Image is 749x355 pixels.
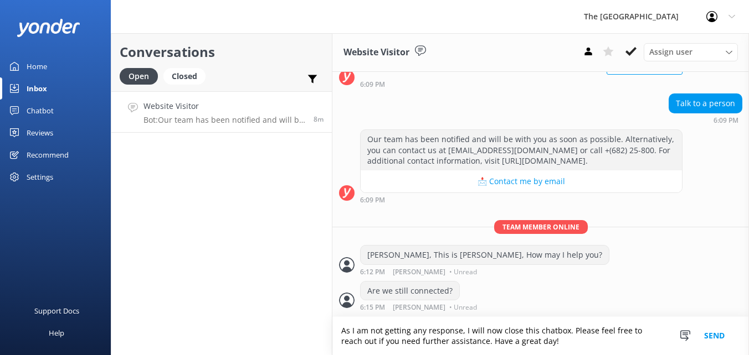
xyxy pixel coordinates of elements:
[360,80,683,88] div: Aug 22 2025 12:09am (UTC -10:00) Pacific/Honolulu
[360,196,683,203] div: Aug 22 2025 12:09am (UTC -10:00) Pacific/Honolulu
[361,130,682,170] div: Our team has been notified and will be with you as soon as possible. Alternatively, you can conta...
[163,68,206,85] div: Closed
[27,144,69,166] div: Recommend
[449,269,477,275] span: • Unread
[393,269,445,275] span: [PERSON_NAME]
[27,122,53,144] div: Reviews
[143,100,305,112] h4: Website Visitor
[644,43,738,61] div: Assign User
[649,46,692,58] span: Assign user
[360,269,385,275] strong: 6:12 PM
[361,281,459,300] div: Are we still connected?
[449,304,477,311] span: • Unread
[714,117,738,124] strong: 6:09 PM
[360,81,385,88] strong: 6:09 PM
[120,68,158,85] div: Open
[27,55,47,77] div: Home
[49,322,64,344] div: Help
[17,19,80,37] img: yonder-white-logo.png
[361,246,609,264] div: [PERSON_NAME], This is [PERSON_NAME], How may I help you?
[34,300,79,322] div: Support Docs
[669,94,742,113] div: Talk to a person
[314,114,324,124] span: Aug 22 2025 12:09am (UTC -10:00) Pacific/Honolulu
[393,304,445,311] span: [PERSON_NAME]
[27,166,53,188] div: Settings
[143,115,305,125] p: Bot: Our team has been notified and will be with you as soon as possible. Alternatively, you can ...
[27,100,54,122] div: Chatbot
[494,220,588,234] span: Team member online
[120,41,324,62] h2: Conversations
[332,317,749,355] textarea: As I am not getting any response, I will now close this chatbox. Please feel free to reach out if...
[360,268,609,275] div: Aug 22 2025 12:12am (UTC -10:00) Pacific/Honolulu
[360,304,385,311] strong: 6:15 PM
[361,170,682,192] button: 📩 Contact me by email
[120,70,163,82] a: Open
[27,77,47,100] div: Inbox
[669,116,742,124] div: Aug 22 2025 12:09am (UTC -10:00) Pacific/Honolulu
[360,197,385,203] strong: 6:09 PM
[360,303,480,311] div: Aug 22 2025 12:15am (UTC -10:00) Pacific/Honolulu
[694,317,735,355] button: Send
[343,45,409,60] h3: Website Visitor
[163,70,211,82] a: Closed
[111,91,332,133] a: Website VisitorBot:Our team has been notified and will be with you as soon as possible. Alternati...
